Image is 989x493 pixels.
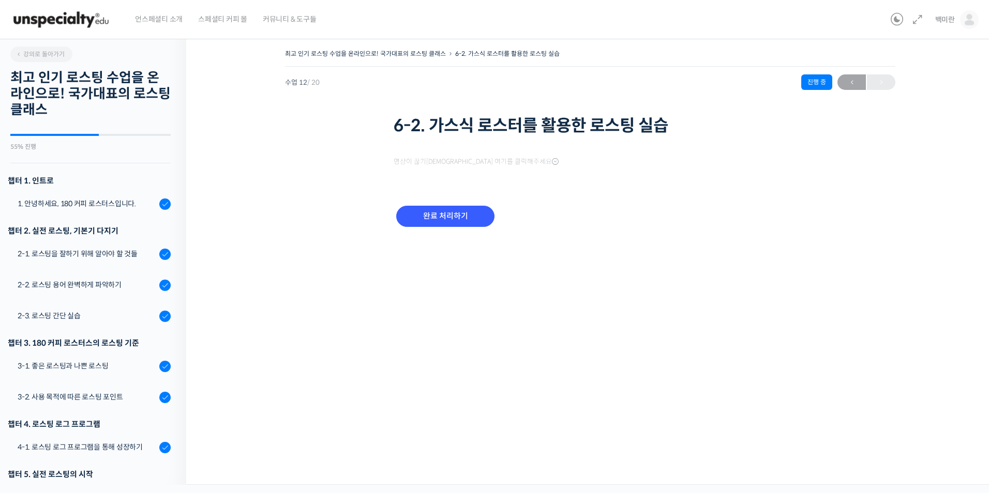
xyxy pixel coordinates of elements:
[837,74,866,90] a: ←이전
[837,75,866,89] span: ←
[396,206,495,227] input: 완료 처리하기
[10,47,72,62] a: 강의로 돌아가기
[18,279,156,290] div: 2-2. 로스팅 용어 완벽하게 파악하기
[801,74,832,90] div: 진행 중
[285,50,446,57] a: 최고 인기 로스팅 수업을 온라인으로! 국가대표의 로스팅 클래스
[18,198,156,209] div: 1. 안녕하세요, 180 커피 로스터스입니다.
[394,116,787,135] h1: 6-2. 가스식 로스터를 활용한 로스팅 실습
[16,50,65,58] span: 강의로 돌아가기
[8,224,171,238] div: 챕터 2. 실전 로스팅, 기본기 다지기
[8,417,171,431] div: 챕터 4. 로스팅 로그 프로그램
[10,144,171,150] div: 55% 진행
[18,248,156,259] div: 2-1. 로스팅을 잘하기 위해 알아야 할 것들
[8,336,171,350] div: 챕터 3. 180 커피 로스터스의 로스팅 기준
[18,441,156,453] div: 4-1. 로스팅 로그 프로그램을 통해 성장하기
[394,158,559,166] span: 영상이 끊기[DEMOGRAPHIC_DATA] 여기를 클릭해주세요
[10,70,171,118] h2: 최고 인기 로스팅 수업을 온라인으로! 국가대표의 로스팅 클래스
[18,391,156,403] div: 3-2. 사용 목적에 따른 로스팅 포인트
[935,15,955,24] span: 백미란
[8,467,171,481] div: 챕터 5. 실전 로스팅의 시작
[455,50,560,57] a: 6-2. 가스식 로스터를 활용한 로스팅 실습
[18,360,156,372] div: 3-1. 좋은 로스팅과 나쁜 로스팅
[18,310,156,321] div: 2-3. 로스팅 간단 실습
[307,78,320,87] span: / 20
[285,79,320,86] span: 수업 12
[8,174,171,188] h3: 챕터 1. 인트로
